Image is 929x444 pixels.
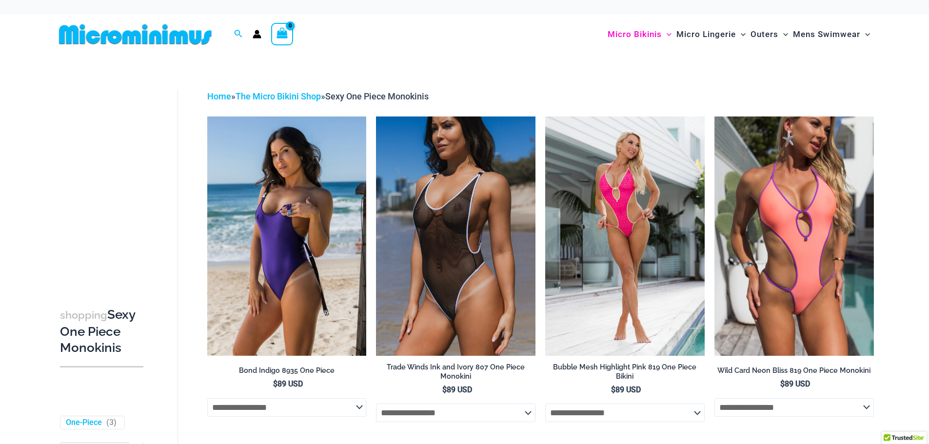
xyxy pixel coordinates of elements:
h2: Wild Card Neon Bliss 819 One Piece Monokini [714,366,874,375]
a: View Shopping Cart, empty [271,23,294,45]
bdi: 89 USD [273,379,303,388]
span: Menu Toggle [662,22,672,47]
h2: Bubble Mesh Highlight Pink 819 One Piece Bikini [545,363,705,381]
img: Bond Indigo 8935 One Piece 09 [207,116,367,355]
img: Wild Card Neon Bliss 819 One Piece 04 [714,116,874,355]
a: The Micro Bikini Shop [236,91,321,101]
span: Menu Toggle [736,22,746,47]
a: Bubble Mesh Highlight Pink 819 One Piece 01Bubble Mesh Highlight Pink 819 One Piece 03Bubble Mesh... [545,116,705,355]
img: Tradewinds Ink and Ivory 807 One Piece 03 [376,116,535,355]
span: Menu Toggle [860,22,870,47]
span: $ [442,385,447,394]
a: Micro LingerieMenu ToggleMenu Toggle [674,19,748,49]
span: $ [780,379,785,388]
span: shopping [60,309,107,321]
h3: Sexy One Piece Monokinis [60,307,143,356]
bdi: 89 USD [780,379,810,388]
span: » » [207,91,429,101]
a: Bond Indigo 8935 One Piece 09Bond Indigo 8935 One Piece 10Bond Indigo 8935 One Piece 10 [207,116,367,355]
a: One-Piece [66,418,102,428]
span: Micro Lingerie [676,22,736,47]
span: $ [611,385,615,394]
a: Bond Indigo 8935 One Piece [207,366,367,379]
span: Menu Toggle [778,22,788,47]
span: ( ) [106,418,117,428]
a: OutersMenu ToggleMenu Toggle [748,19,791,49]
a: Search icon link [234,28,243,40]
span: Mens Swimwear [793,22,860,47]
bdi: 89 USD [611,385,641,394]
h2: Trade Winds Ink and Ivory 807 One Piece Monokini [376,363,535,381]
a: Trade Winds Ink and Ivory 807 One Piece Monokini [376,363,535,385]
iframe: TrustedSite Certified [60,81,148,276]
img: MM SHOP LOGO FLAT [55,23,216,45]
bdi: 89 USD [442,385,472,394]
nav: Site Navigation [604,18,874,51]
a: Mens SwimwearMenu ToggleMenu Toggle [791,19,872,49]
span: Micro Bikinis [608,22,662,47]
a: Account icon link [253,30,261,39]
a: Home [207,91,231,101]
a: Wild Card Neon Bliss 819 One Piece Monokini [714,366,874,379]
span: 3 [109,418,114,427]
a: Micro BikinisMenu ToggleMenu Toggle [605,19,674,49]
a: Tradewinds Ink and Ivory 807 One Piece 03Tradewinds Ink and Ivory 807 One Piece 04Tradewinds Ink ... [376,116,535,355]
h2: Bond Indigo 8935 One Piece [207,366,367,375]
span: Outers [751,22,778,47]
span: $ [273,379,277,388]
a: Bubble Mesh Highlight Pink 819 One Piece Bikini [545,363,705,385]
img: Bubble Mesh Highlight Pink 819 One Piece 01 [545,116,705,355]
a: Wild Card Neon Bliss 819 One Piece 04Wild Card Neon Bliss 819 One Piece 05Wild Card Neon Bliss 81... [714,116,874,355]
span: Sexy One Piece Monokinis [325,91,429,101]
